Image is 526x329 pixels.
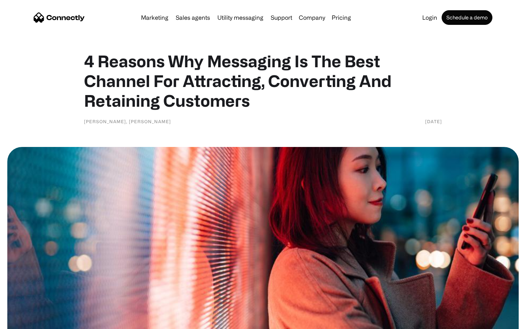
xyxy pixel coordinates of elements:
a: Support [268,15,295,20]
a: Pricing [329,15,354,20]
h1: 4 Reasons Why Messaging Is The Best Channel For Attracting, Converting And Retaining Customers [84,51,442,110]
div: Company [299,12,325,23]
a: Sales agents [173,15,213,20]
a: Utility messaging [214,15,266,20]
a: Login [419,15,440,20]
a: Marketing [138,15,171,20]
div: [PERSON_NAME], [PERSON_NAME] [84,118,171,125]
div: [DATE] [425,118,442,125]
a: Schedule a demo [442,10,492,25]
ul: Language list [15,316,44,326]
aside: Language selected: English [7,316,44,326]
